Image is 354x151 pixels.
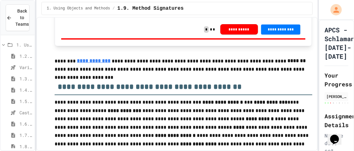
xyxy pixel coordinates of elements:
span: 1.2. Variables and Data Types [19,53,32,59]
span: 1.3. Expressions and Output [New] [19,75,32,82]
span: 1.5. Casting and Ranges of Values [19,98,32,105]
span: / [113,6,115,11]
iframe: chat widget [328,126,348,145]
span: 1. Using Objects and Methods [16,41,32,48]
span: 1. Using Objects and Methods [47,6,110,11]
span: Back to Teams [16,8,29,28]
h2: Assignment Details [324,112,348,129]
span: Variables and Data Types - Quiz [19,64,32,71]
span: 1.9. Method Signatures [117,5,184,12]
h2: Your Progress [324,71,348,89]
button: Back to Teams [6,4,29,31]
span: 1.4. Assignment and Input [19,87,32,93]
div: My Account [324,3,343,17]
span: Casting and Ranges of variables - Quiz [19,109,32,116]
span: 1.6. Compound Assignment Operators [19,121,32,127]
span: 1.8. Documentation with Comments and Preconditions [19,143,32,150]
span: 1.7. APIs and Libraries [19,132,32,138]
div: [PERSON_NAME] [326,94,346,99]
